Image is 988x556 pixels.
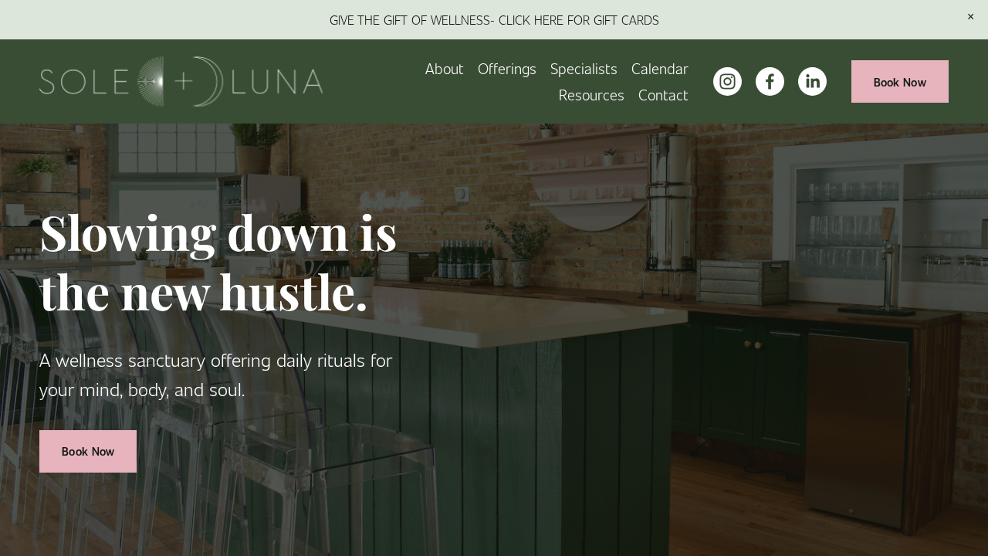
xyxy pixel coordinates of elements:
[39,56,323,107] img: Sole + Luna
[559,82,624,108] a: folder dropdown
[851,60,949,103] a: Book Now
[559,83,624,107] span: Resources
[478,56,536,80] span: Offerings
[39,345,414,404] p: A wellness sanctuary offering daily rituals for your mind, body, and soul.
[798,67,827,96] a: LinkedIn
[631,55,689,81] a: Calendar
[756,67,784,96] a: facebook-unauth
[425,55,464,81] a: About
[713,67,742,96] a: instagram-unauth
[638,82,689,108] a: Contact
[550,55,617,81] a: Specialists
[39,430,137,473] a: Book Now
[39,202,414,320] h1: Slowing down is the new hustle.
[478,55,536,81] a: folder dropdown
